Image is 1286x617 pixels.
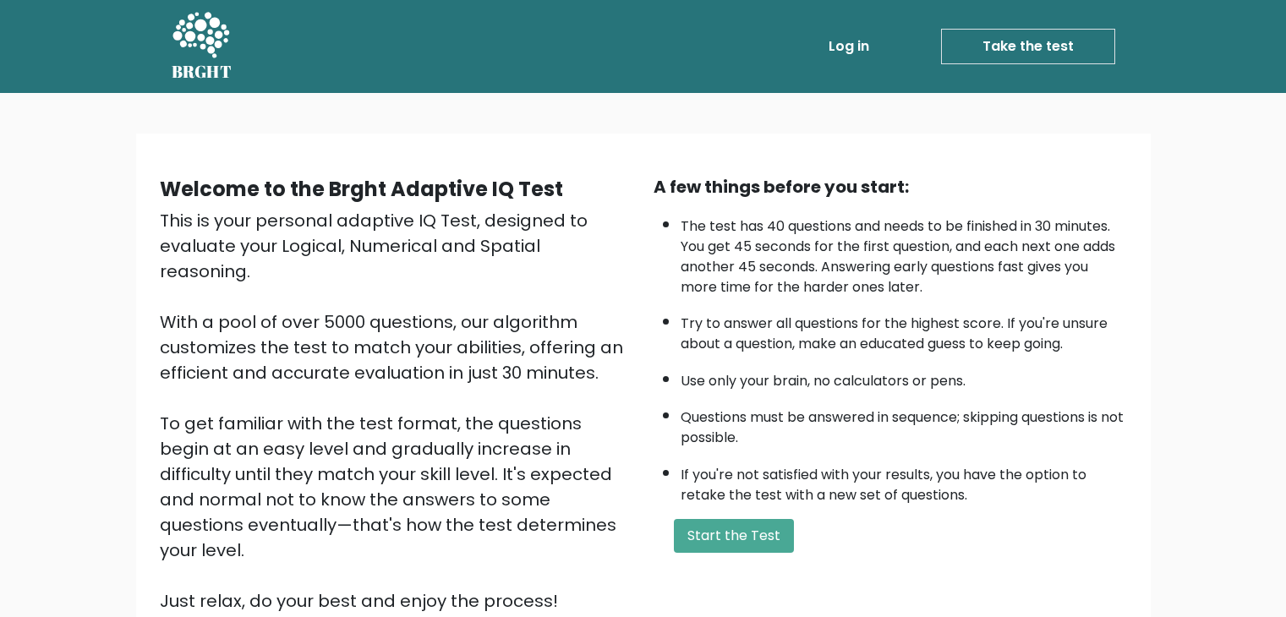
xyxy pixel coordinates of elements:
b: Welcome to the Brght Adaptive IQ Test [160,175,563,203]
a: BRGHT [172,7,233,86]
li: If you're not satisfied with your results, you have the option to retake the test with a new set ... [681,456,1127,505]
button: Start the Test [674,519,794,553]
div: A few things before you start: [654,174,1127,199]
a: Take the test [941,29,1115,64]
li: The test has 40 questions and needs to be finished in 30 minutes. You get 45 seconds for the firs... [681,208,1127,298]
h5: BRGHT [172,62,233,82]
a: Log in [822,30,876,63]
li: Use only your brain, no calculators or pens. [681,363,1127,391]
div: This is your personal adaptive IQ Test, designed to evaluate your Logical, Numerical and Spatial ... [160,208,633,614]
li: Try to answer all questions for the highest score. If you're unsure about a question, make an edu... [681,305,1127,354]
li: Questions must be answered in sequence; skipping questions is not possible. [681,399,1127,448]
